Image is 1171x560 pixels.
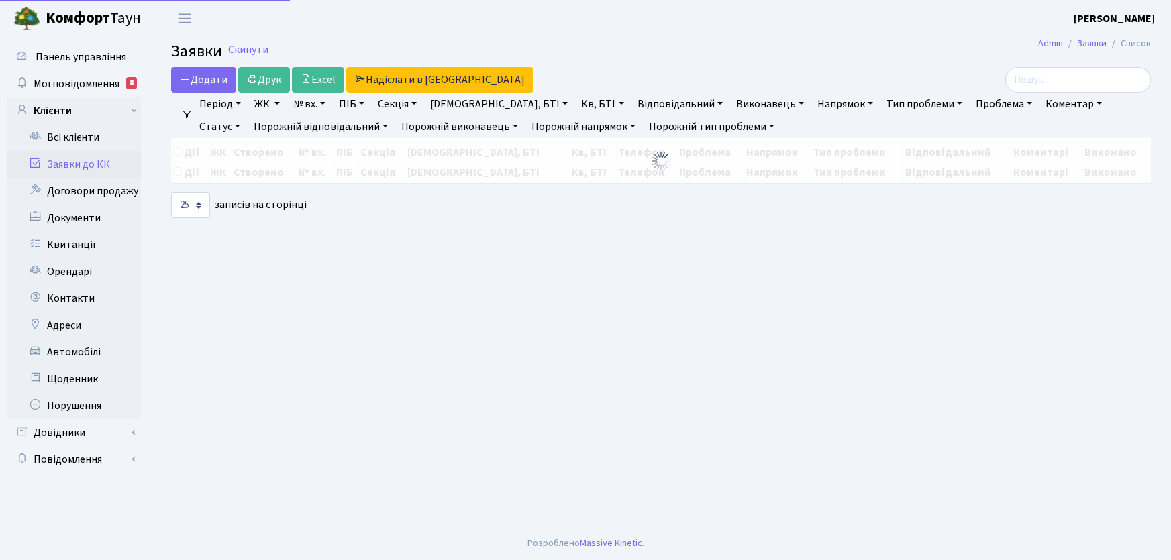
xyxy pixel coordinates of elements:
a: Скинути [228,44,268,56]
a: Порожній тип проблеми [644,115,780,138]
a: Довідники [7,419,141,446]
a: Виконавець [731,93,809,115]
span: Додати [180,72,227,87]
a: Контакти [7,285,141,312]
a: Статус [194,115,246,138]
button: Переключити навігацію [168,7,201,30]
a: Повідомлення [7,446,141,473]
a: Заявки [1077,36,1107,50]
select: записів на сторінці [171,192,210,218]
span: Заявки [171,40,222,63]
a: Заявки до КК [7,151,141,178]
a: Напрямок [812,93,878,115]
a: Проблема [970,93,1037,115]
a: Кв, БТІ [576,93,629,115]
a: [DEMOGRAPHIC_DATA], БТІ [425,93,573,115]
a: Порожній напрямок [526,115,641,138]
a: Коментар [1040,93,1107,115]
a: Порушення [7,392,141,419]
a: Щоденник [7,366,141,392]
span: Мої повідомлення [34,76,119,91]
b: [PERSON_NAME] [1074,11,1155,26]
nav: breadcrumb [1018,30,1171,58]
a: Excel [292,67,344,93]
a: Клієнти [7,97,141,124]
span: Таун [46,7,141,30]
a: Секція [372,93,422,115]
label: записів на сторінці [171,192,307,218]
img: logo.png [13,5,40,32]
div: Розроблено . [527,536,644,551]
a: Панель управління [7,44,141,70]
a: [PERSON_NAME] [1074,11,1155,27]
img: Обробка... [650,150,672,172]
input: Пошук... [1005,67,1151,93]
li: Список [1107,36,1151,51]
a: Друк [238,67,290,93]
a: Мої повідомлення8 [7,70,141,97]
a: Порожній виконавець [396,115,523,138]
a: Квитанції [7,231,141,258]
a: ЖК [249,93,285,115]
a: Всі клієнти [7,124,141,151]
a: Орендарі [7,258,141,285]
a: ПІБ [334,93,370,115]
a: Автомобілі [7,339,141,366]
a: Тип проблеми [881,93,968,115]
a: Відповідальний [632,93,728,115]
a: Надіслати в [GEOGRAPHIC_DATA] [346,67,533,93]
div: 8 [126,77,137,89]
a: Договори продажу [7,178,141,205]
a: № вх. [288,93,331,115]
a: Документи [7,205,141,231]
a: Додати [171,67,236,93]
a: Адреси [7,312,141,339]
b: Комфорт [46,7,110,29]
span: Панель управління [36,50,126,64]
a: Порожній відповідальний [248,115,393,138]
a: Admin [1038,36,1063,50]
a: Massive Kinetic [580,536,642,550]
a: Період [194,93,246,115]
